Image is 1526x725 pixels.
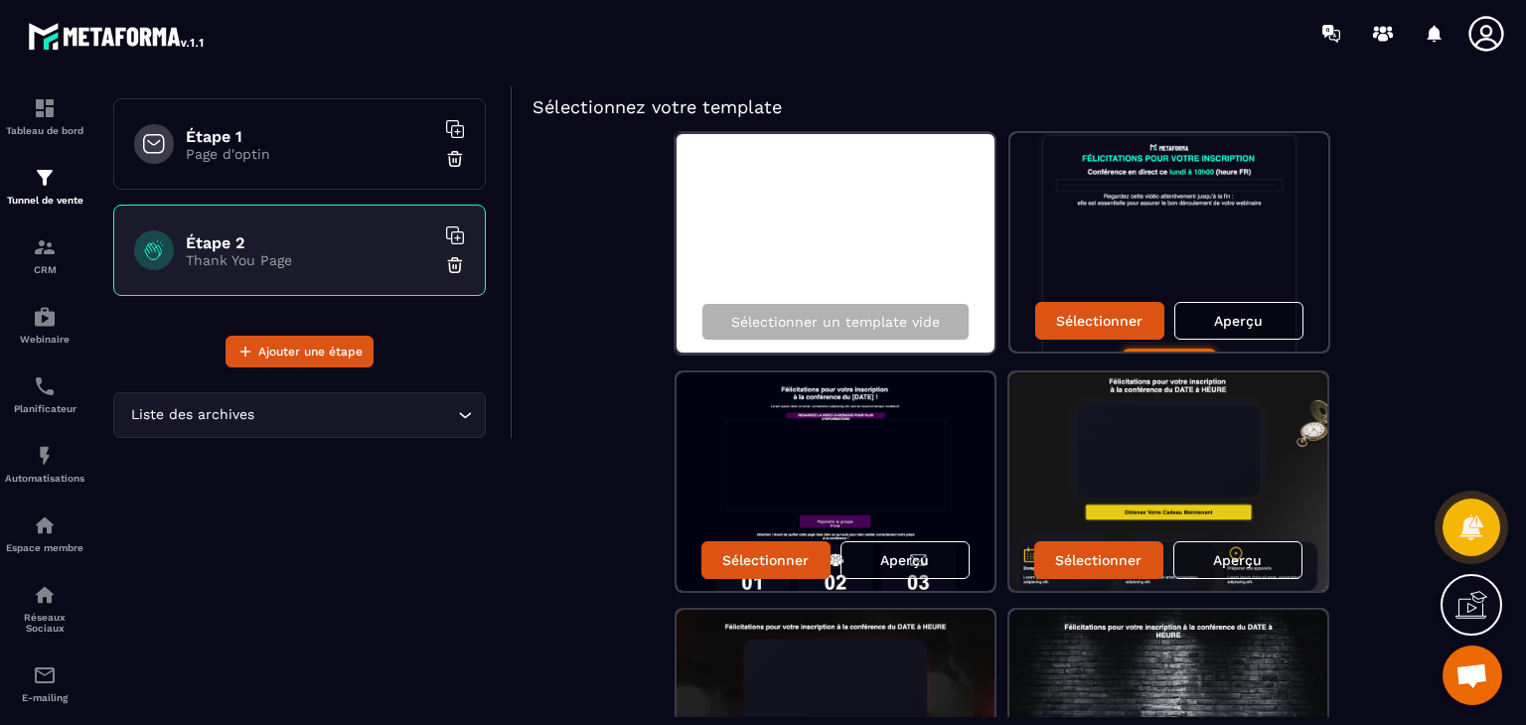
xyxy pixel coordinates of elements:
p: Réseaux Sociaux [5,612,84,634]
a: emailemailE-mailing [5,649,84,718]
p: Tunnel de vente [5,195,84,206]
img: image [677,372,994,591]
img: formation [33,96,57,120]
h5: Sélectionnez votre template [533,93,1466,121]
p: Thank You Page [186,252,434,268]
a: schedulerschedulerPlanificateur [5,360,84,429]
p: Sélectionner un template vide [731,314,940,330]
a: social-networksocial-networkRéseaux Sociaux [5,568,84,649]
p: Page d'optin [186,146,434,162]
img: logo [28,18,207,54]
a: formationformationTableau de bord [5,81,84,151]
p: CRM [5,264,84,275]
img: automations [33,513,57,537]
p: E-mailing [5,692,84,703]
img: email [33,663,57,687]
div: Search for option [113,392,486,438]
p: Sélectionner [722,552,809,568]
a: formationformationTunnel de vente [5,151,84,220]
img: image [1009,372,1327,591]
p: Tableau de bord [5,125,84,136]
a: automationsautomationsWebinaire [5,290,84,360]
img: formation [33,166,57,190]
img: scheduler [33,374,57,398]
img: automations [33,444,57,468]
button: Ajouter une étape [226,336,374,367]
img: social-network [33,583,57,607]
a: formationformationCRM [5,220,84,290]
span: Ajouter une étape [258,342,363,362]
p: Aperçu [1214,313,1263,329]
p: Sélectionner [1055,552,1142,568]
span: Liste des archives [126,404,258,426]
img: image [1010,133,1328,352]
p: Automatisations [5,473,84,484]
p: Espace membre [5,542,84,553]
a: automationsautomationsAutomatisations [5,429,84,499]
input: Search for option [258,404,453,426]
a: Ouvrir le chat [1443,646,1502,705]
a: automationsautomationsEspace membre [5,499,84,568]
p: Aperçu [1213,552,1262,568]
p: Planificateur [5,403,84,414]
img: formation [33,235,57,259]
p: Webinaire [5,334,84,345]
p: Aperçu [880,552,929,568]
h6: Étape 2 [186,233,434,252]
img: automations [33,305,57,329]
img: trash [445,149,465,169]
img: trash [445,255,465,275]
p: Sélectionner [1056,313,1143,329]
h6: Étape 1 [186,127,434,146]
